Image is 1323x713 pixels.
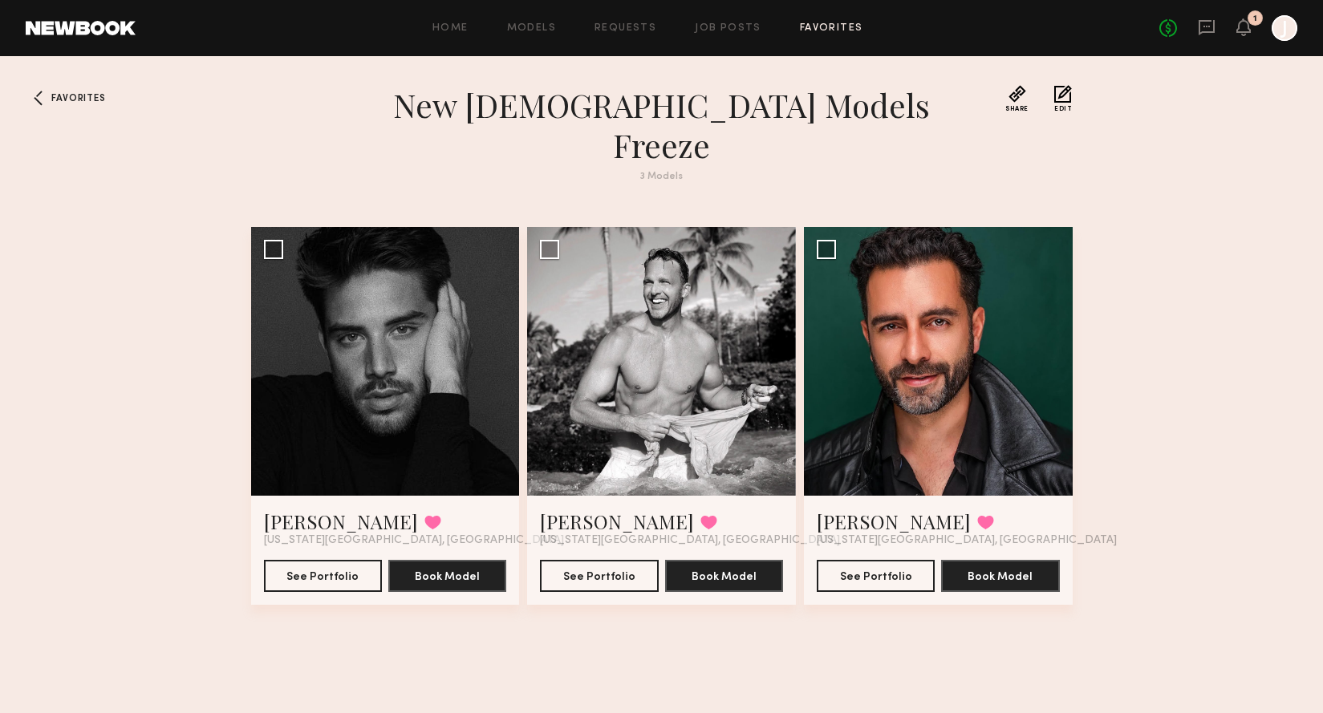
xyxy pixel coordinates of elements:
a: Favorites [26,85,51,111]
span: Share [1005,106,1029,112]
button: Book Model [388,560,506,592]
a: Book Model [388,569,506,582]
span: [US_STATE][GEOGRAPHIC_DATA], [GEOGRAPHIC_DATA] [817,534,1117,547]
span: Edit [1054,106,1072,112]
button: Edit [1054,85,1072,112]
a: [PERSON_NAME] [817,508,971,534]
a: Favorites [800,23,863,34]
span: [US_STATE][GEOGRAPHIC_DATA], [GEOGRAPHIC_DATA] [540,534,840,547]
button: Share [1005,85,1029,112]
a: J [1272,15,1297,41]
h1: new [DEMOGRAPHIC_DATA] models freeze [373,85,951,165]
div: 1 [1253,14,1257,23]
div: 3 Models [373,172,951,182]
a: [PERSON_NAME] [264,508,418,534]
a: Home [432,23,469,34]
button: See Portfolio [540,560,658,592]
span: [US_STATE][GEOGRAPHIC_DATA], [GEOGRAPHIC_DATA] [264,534,564,547]
button: Book Model [665,560,783,592]
a: Job Posts [695,23,761,34]
button: Book Model [941,560,1059,592]
button: See Portfolio [817,560,935,592]
a: Models [507,23,556,34]
span: Favorites [51,94,105,103]
a: Book Model [665,569,783,582]
a: Book Model [941,569,1059,582]
a: [PERSON_NAME] [540,508,694,534]
button: See Portfolio [264,560,382,592]
a: Requests [595,23,656,34]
